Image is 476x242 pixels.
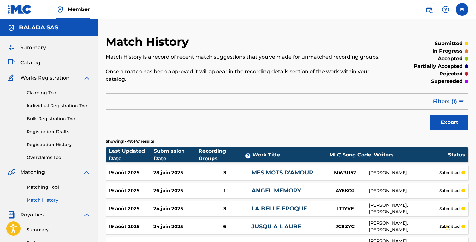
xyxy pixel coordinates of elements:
img: Summary [8,44,15,51]
a: MES MOTS D'AMOUR [251,169,313,176]
img: Top Rightsholder [56,6,64,13]
img: Catalog [8,59,15,67]
span: Works Registration [20,74,70,82]
a: SummarySummary [8,44,46,51]
span: Filters ( 1 ) [433,98,457,105]
div: AY6KOJ [321,187,369,194]
p: submitted [439,188,460,193]
div: [PERSON_NAME] [369,169,439,176]
div: MW3U52 [321,169,369,176]
div: 28 juin 2025 [153,169,198,176]
p: Once a match has been approved it will appear in the recording details section of the work within... [106,68,385,83]
iframe: Resource Center [458,153,476,204]
div: 19 août 2025 [109,187,153,194]
p: Match History is a record of recent match suggestions that you've made for unmatched recording gr... [106,53,385,61]
div: Drag [446,218,450,237]
h5: BALADA SAS [19,24,58,31]
a: Individual Registration Tool [27,103,90,109]
div: 3 [198,169,251,176]
a: Claiming Tool [27,90,90,96]
a: Match History [27,197,90,204]
div: Submission Date [154,147,199,162]
img: Works Registration [8,74,16,82]
div: [PERSON_NAME], [PERSON_NAME], [PERSON_NAME], [PERSON_NAME] [369,202,439,215]
div: 26 juin 2025 [153,187,198,194]
div: Last Updated Date [109,147,154,162]
p: partially accepted [414,62,463,70]
span: Member [68,6,90,13]
a: Registration History [27,141,90,148]
div: 24 juin 2025 [153,205,198,212]
div: LT1YVE [321,205,369,212]
div: 19 août 2025 [109,205,153,212]
button: Export [430,115,468,130]
p: submitted [439,170,460,175]
iframe: Chat Widget [444,212,476,242]
div: Writers [374,151,448,159]
a: Matching Tool [27,184,90,191]
div: Work Title [252,151,326,159]
p: Showing 1 - 47 of 47 results [106,139,154,144]
div: 3 [198,205,251,212]
a: Summary [27,227,90,233]
span: Matching [20,168,45,176]
div: Status [448,151,465,159]
img: filter [459,100,464,103]
span: Summary [20,44,46,51]
img: Royalties [8,211,15,219]
img: Accounts [8,24,15,32]
p: rejected [439,70,463,78]
a: Registration Drafts [27,128,90,135]
div: [PERSON_NAME], [PERSON_NAME], [PERSON_NAME], [PERSON_NAME], [PERSON_NAME] [369,220,439,233]
span: Royalties [20,211,44,219]
img: help [442,6,449,13]
div: 1 [198,187,251,194]
div: JC9ZYC [321,223,369,230]
div: 19 août 2025 [109,169,153,176]
img: MLC Logo [8,5,32,14]
div: MLC Song Code [326,151,374,159]
img: expand [83,168,90,176]
img: Matching [8,168,15,176]
img: expand [83,74,90,82]
a: CatalogCatalog [8,59,40,67]
div: 6 [198,223,251,230]
a: Public Search [423,3,436,16]
p: submitted [435,40,463,47]
a: Bulk Registration Tool [27,115,90,122]
div: 24 juin 2025 [153,223,198,230]
p: accepted [438,55,463,62]
span: Catalog [20,59,40,67]
span: ? [245,153,250,158]
a: LA BELLE EPOQUE [251,205,307,212]
p: in progress [432,47,463,55]
h2: Match History [106,35,192,49]
div: User Menu [456,3,468,16]
p: submitted [439,206,460,211]
p: submitted [439,224,460,229]
button: Filters (1) [429,94,468,109]
div: [PERSON_NAME] [369,187,439,194]
img: expand [83,211,90,219]
p: superseded [431,78,463,85]
div: Help [439,3,452,16]
a: ANGEL MEMORY [251,187,301,194]
img: search [425,6,433,13]
div: Recording Groups [199,147,252,162]
a: JUSQU A L AUBE [251,223,301,230]
div: 19 août 2025 [109,223,153,230]
a: Overclaims Tool [27,154,90,161]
